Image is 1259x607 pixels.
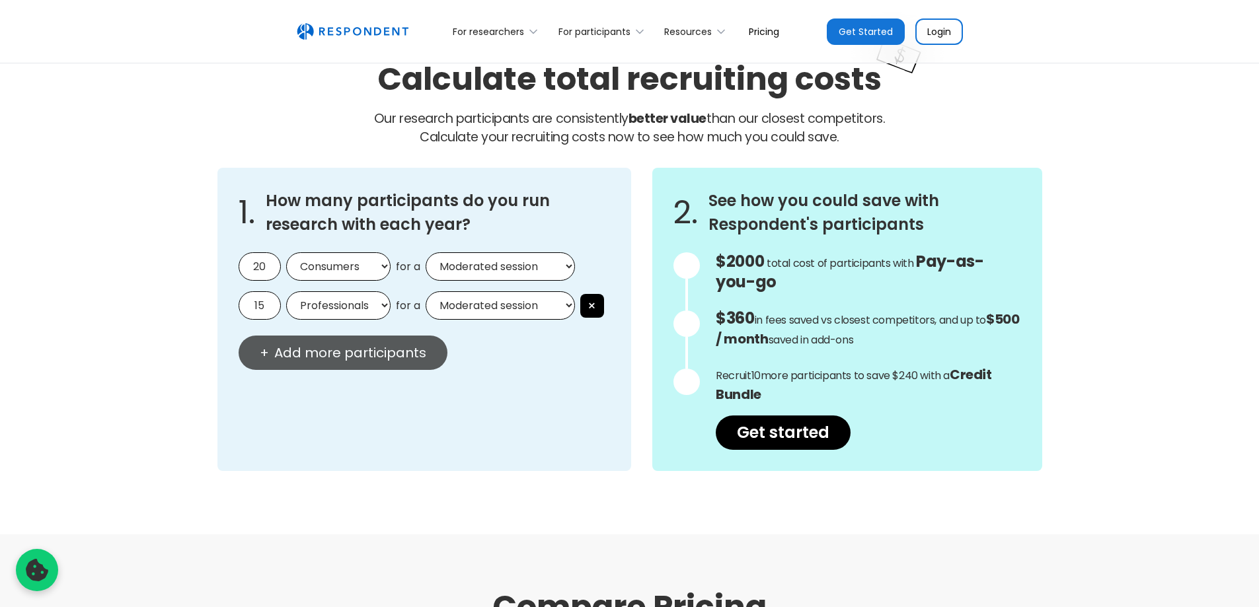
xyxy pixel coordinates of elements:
[396,260,420,273] span: for a
[673,206,698,219] span: 2.
[239,336,447,370] button: + Add more participants
[445,16,551,47] div: For researchers
[657,16,738,47] div: Resources
[297,23,408,40] img: Untitled UI logotext
[751,368,761,383] span: 10
[716,365,1020,405] p: Recruit more participants to save $240 with a
[260,346,269,359] span: +
[664,25,712,38] div: Resources
[396,299,420,312] span: for a
[274,346,426,359] span: Add more participants
[827,18,905,45] a: Get Started
[716,309,1020,349] p: in fees saved vs closest competitors, and up to saved in add-ons
[716,307,754,329] span: $360
[716,415,851,450] a: Get started
[629,110,706,127] strong: better value
[558,25,630,38] div: For participants
[266,189,611,236] h3: How many participants do you run research with each year?
[217,110,1042,147] p: Our research participants are consistently than our closest competitors.
[239,206,255,219] span: 1.
[767,256,914,271] span: total cost of participants with
[716,250,764,272] span: $2000
[453,25,524,38] div: For researchers
[297,23,408,40] a: home
[377,57,882,101] h2: Calculate total recruiting costs
[738,16,790,47] a: Pricing
[580,294,604,318] button: ×
[708,189,1020,236] h3: See how you could save with Respondent's participants
[915,18,963,45] a: Login
[551,16,656,47] div: For participants
[716,250,983,293] span: Pay-as-you-go
[420,128,839,146] span: Calculate your recruiting costs now to see how much you could save.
